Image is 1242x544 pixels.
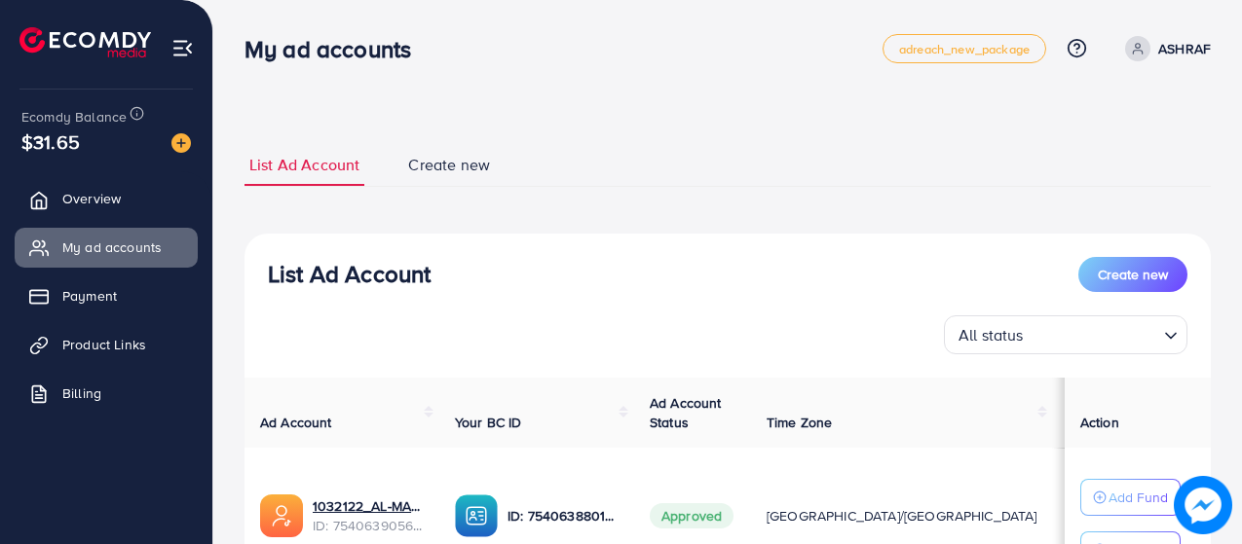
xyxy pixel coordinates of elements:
p: Add Fund [1109,486,1168,509]
div: Search for option [944,315,1187,354]
span: All status [955,321,1028,349]
span: Ad Account Status [650,393,722,432]
div: <span class='underline'>1032122_AL-MAKKAH_1755691890611</span></br>7540639056867557392 [313,496,424,536]
span: Payment [62,286,117,306]
img: image [171,133,191,153]
h3: My ad accounts [245,35,427,63]
span: adreach_new_package [899,43,1030,55]
span: Billing [62,383,101,403]
img: ic-ba-acc.ded83a64.svg [455,494,498,537]
a: Payment [15,276,198,315]
span: List Ad Account [249,154,359,176]
a: Overview [15,179,198,218]
img: image [1174,476,1232,534]
span: $31.65 [21,127,80,156]
span: Ad Account [260,413,332,432]
p: ASHRAF [1158,37,1211,60]
span: My ad accounts [62,237,162,257]
span: Ecomdy Balance [21,107,127,127]
span: Time Zone [767,413,832,432]
span: Product Links [62,335,146,354]
span: [GEOGRAPHIC_DATA]/[GEOGRAPHIC_DATA] [767,506,1037,526]
span: Action [1080,413,1119,432]
button: Add Fund [1080,479,1181,516]
span: ID: 7540639056867557392 [313,516,424,535]
a: ASHRAF [1117,36,1211,61]
img: logo [19,27,151,57]
span: Create new [1098,265,1168,284]
img: menu [171,37,194,59]
button: Create new [1078,257,1187,292]
span: Overview [62,189,121,208]
input: Search for option [1030,317,1156,349]
h3: List Ad Account [268,260,431,288]
p: ID: 7540638801937629201 [508,504,619,527]
a: adreach_new_package [883,34,1046,63]
a: 1032122_AL-MAKKAH_1755691890611 [313,496,424,516]
a: My ad accounts [15,228,198,267]
span: Your BC ID [455,413,522,432]
img: ic-ads-acc.e4c84228.svg [260,494,303,537]
span: Approved [650,503,734,528]
a: Product Links [15,325,198,364]
span: Create new [408,154,490,176]
a: Billing [15,374,198,413]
